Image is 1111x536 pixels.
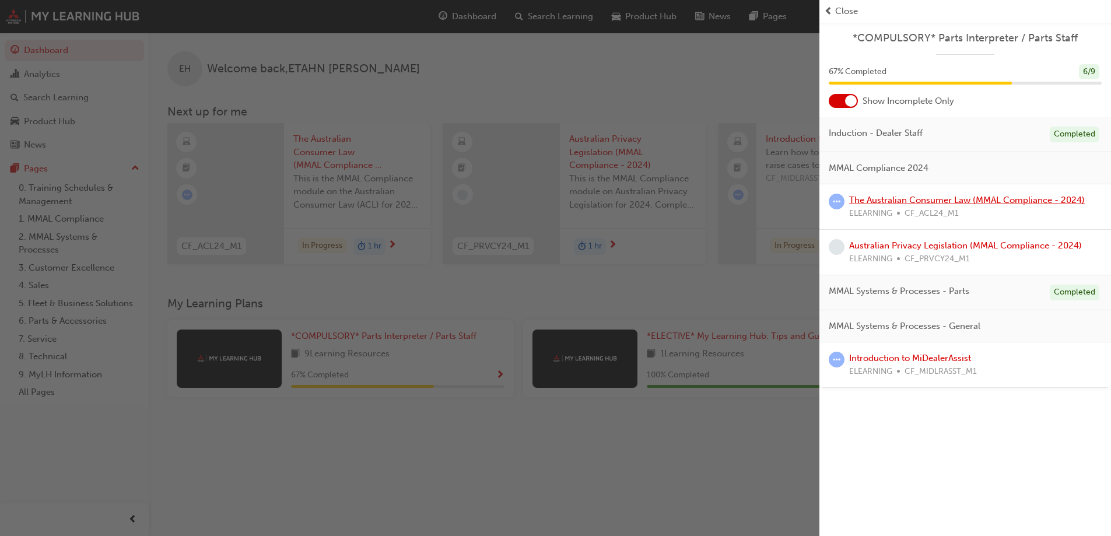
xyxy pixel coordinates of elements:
[829,31,1102,45] a: *COMPULSORY* Parts Interpreter / Parts Staff
[829,239,844,255] span: learningRecordVerb_NONE-icon
[905,207,959,220] span: CF_ACL24_M1
[1050,127,1099,142] div: Completed
[829,352,844,367] span: learningRecordVerb_ATTEMPT-icon
[829,127,923,140] span: Induction - Dealer Staff
[824,5,833,18] span: prev-icon
[829,65,886,79] span: 67 % Completed
[829,285,969,298] span: MMAL Systems & Processes - Parts
[1079,64,1099,80] div: 6 / 9
[824,5,1106,18] button: prev-iconClose
[829,320,980,333] span: MMAL Systems & Processes - General
[863,94,954,108] span: Show Incomplete Only
[905,253,970,266] span: CF_PRVCY24_M1
[1050,285,1099,300] div: Completed
[849,253,892,266] span: ELEARNING
[849,365,892,379] span: ELEARNING
[849,353,971,363] a: Introduction to MiDealerAssist
[849,195,1085,205] a: The Australian Consumer Law (MMAL Compliance - 2024)
[905,365,977,379] span: CF_MIDLRASST_M1
[849,207,892,220] span: ELEARNING
[829,194,844,209] span: learningRecordVerb_ATTEMPT-icon
[829,162,928,175] span: MMAL Compliance 2024
[835,5,858,18] span: Close
[849,240,1082,251] a: Australian Privacy Legislation (MMAL Compliance - 2024)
